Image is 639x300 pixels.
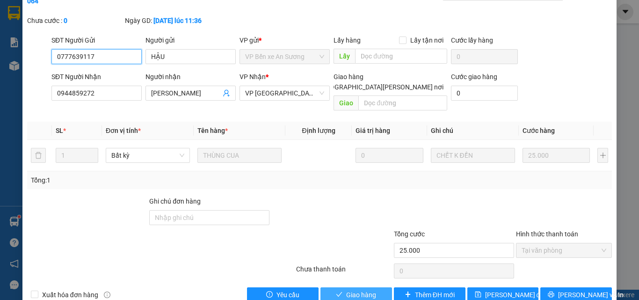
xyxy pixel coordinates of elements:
[106,127,141,134] span: Đơn vị tính
[427,122,519,140] th: Ghi chú
[3,60,98,66] span: [PERSON_NAME]:
[31,175,247,185] div: Tổng: 1
[558,290,624,300] span: [PERSON_NAME] và In
[451,49,518,64] input: Cước lấy hàng
[302,127,335,134] span: Định lượng
[334,73,363,80] span: Giao hàng
[415,290,455,300] span: Thêm ĐH mới
[145,72,236,82] div: Người nhận
[240,35,330,45] div: VP gửi
[74,5,128,13] strong: ĐỒNG PHƯỚC
[334,95,358,110] span: Giao
[245,86,324,100] span: VP Tây Ninh
[334,37,361,44] span: Lấy hàng
[25,51,115,58] span: -----------------------------------------
[153,17,202,24] b: [DATE] lúc 11:36
[47,59,98,66] span: VPTN1209250084
[451,37,493,44] label: Cước lấy hàng
[64,17,67,24] b: 0
[197,148,282,163] input: VD: Bàn, Ghế
[276,290,299,300] span: Yêu cầu
[431,148,515,163] input: Ghi Chú
[346,290,376,300] span: Giao hàng
[31,148,46,163] button: delete
[295,264,393,280] div: Chưa thanh toán
[523,148,590,163] input: 0
[240,73,266,80] span: VP Nhận
[316,82,447,92] span: [GEOGRAPHIC_DATA][PERSON_NAME] nơi
[21,68,57,73] span: 16:31:25 [DATE]
[548,291,554,299] span: printer
[197,127,228,134] span: Tên hàng
[358,95,447,110] input: Dọc đường
[451,86,518,101] input: Cước giao hàng
[74,15,126,27] span: Bến xe [GEOGRAPHIC_DATA]
[51,72,142,82] div: SĐT Người Nhận
[145,35,236,45] div: Người gửi
[334,49,355,64] span: Lấy
[223,89,230,97] span: user-add
[405,291,411,299] span: plus
[523,127,555,134] span: Cước hàng
[451,73,497,80] label: Cước giao hàng
[522,243,606,257] span: Tại văn phòng
[356,127,390,134] span: Giá trị hàng
[407,35,447,45] span: Lấy tận nơi
[149,198,201,205] label: Ghi chú đơn hàng
[125,15,221,26] div: Ngày GD:
[56,127,63,134] span: SL
[3,68,57,73] span: In ngày:
[51,35,142,45] div: SĐT Người Gửi
[516,230,578,238] label: Hình thức thanh toán
[104,292,110,298] span: info-circle
[475,291,481,299] span: save
[245,50,324,64] span: VP Bến xe An Sương
[356,148,423,163] input: 0
[485,290,545,300] span: [PERSON_NAME] đổi
[266,291,273,299] span: exclamation-circle
[3,6,45,47] img: logo
[27,15,123,26] div: Chưa cước :
[597,148,608,163] button: plus
[38,290,102,300] span: Xuất hóa đơn hàng
[111,148,184,162] span: Bất kỳ
[74,42,115,47] span: Hotline: 19001152
[336,291,342,299] span: check
[149,210,269,225] input: Ghi chú đơn hàng
[74,28,129,40] span: 01 Võ Văn Truyện, KP.1, Phường 2
[394,230,425,238] span: Tổng cước
[355,49,447,64] input: Dọc đường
